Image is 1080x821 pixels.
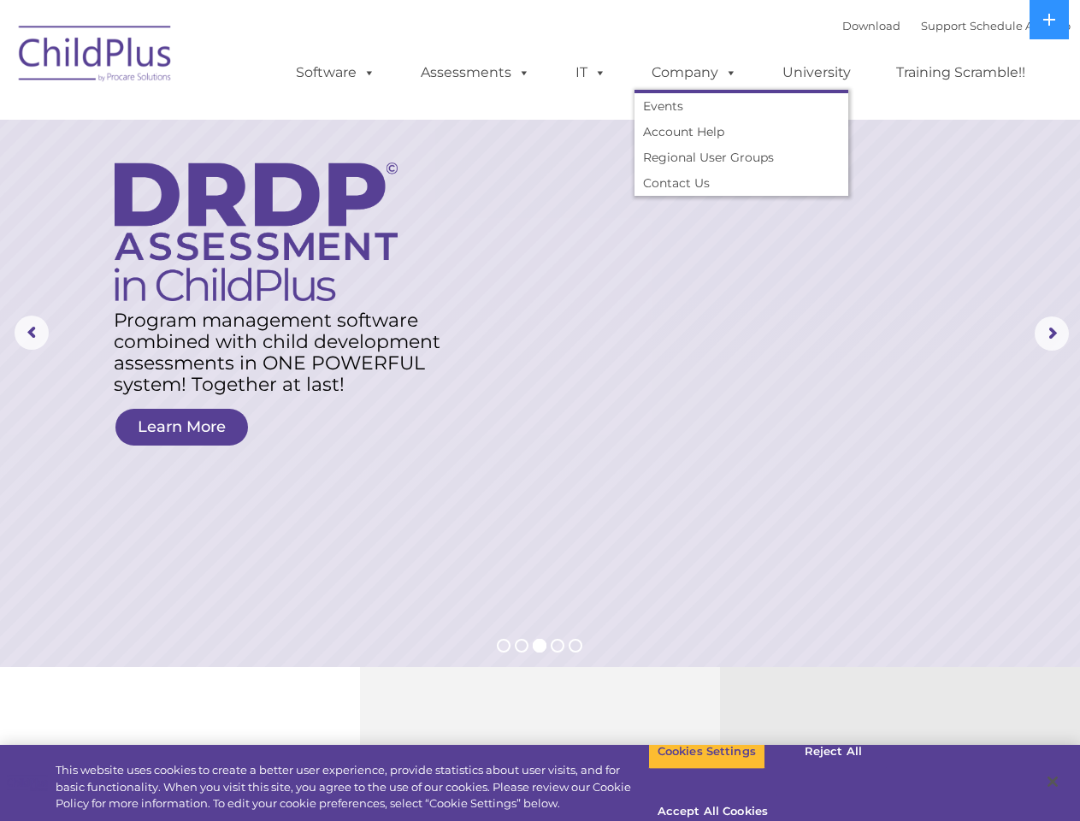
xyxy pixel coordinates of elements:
button: Cookies Settings [648,734,765,770]
a: Regional User Groups [634,145,848,170]
span: Last name [238,113,290,126]
a: Company [634,56,754,90]
img: ChildPlus by Procare Solutions [10,14,181,99]
span: Phone number [238,183,310,196]
button: Close [1034,763,1071,800]
a: IT [558,56,623,90]
a: Account Help [634,119,848,145]
a: Training Scramble!! [879,56,1042,90]
button: Reject All [780,734,887,770]
font: | [842,19,1071,32]
a: Learn More [115,409,248,446]
a: Support [921,19,966,32]
a: Assessments [404,56,547,90]
img: DRDP Assessment in ChildPlus [115,162,398,301]
a: Software [279,56,392,90]
a: Contact Us [634,170,848,196]
rs-layer: Program management software combined with child development assessments in ONE POWERFUL system! T... [114,310,459,395]
a: University [765,56,868,90]
div: This website uses cookies to create a better user experience, provide statistics about user visit... [56,762,648,812]
a: Schedule A Demo [970,19,1071,32]
a: Events [634,93,848,119]
a: Download [842,19,900,32]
